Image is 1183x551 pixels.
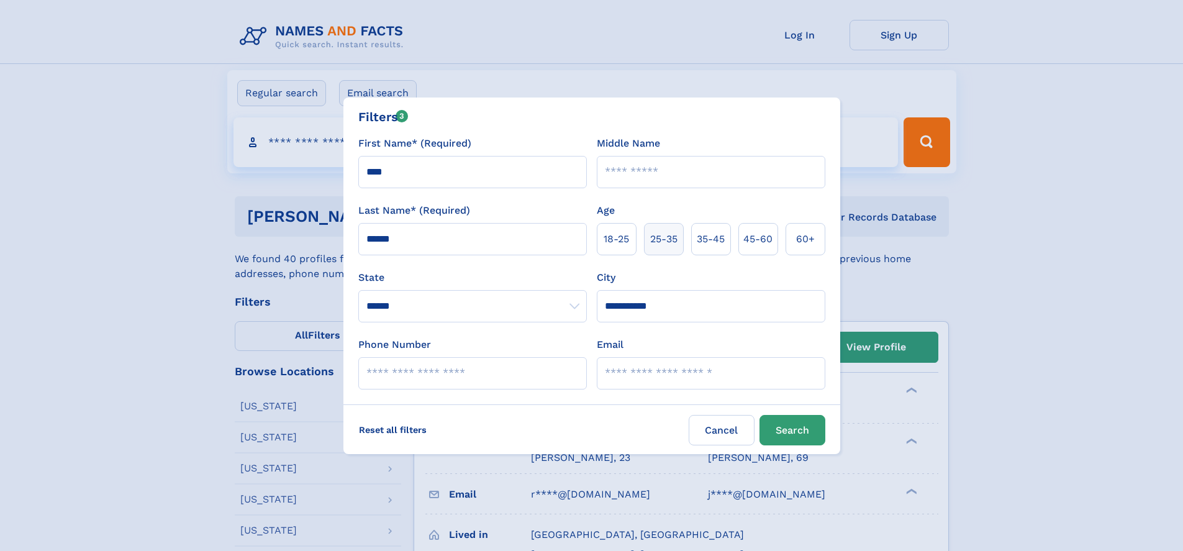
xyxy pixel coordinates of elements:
span: 60+ [796,232,815,247]
label: Age [597,203,615,218]
span: 35‑45 [697,232,725,247]
label: Email [597,337,623,352]
label: Last Name* (Required) [358,203,470,218]
label: Phone Number [358,337,431,352]
span: 25‑35 [650,232,678,247]
label: Reset all filters [351,415,435,445]
label: Cancel [689,415,755,445]
label: City [597,270,615,285]
span: 45‑60 [743,232,773,247]
span: 18‑25 [604,232,629,247]
div: Filters [358,107,409,126]
label: Middle Name [597,136,660,151]
button: Search [759,415,825,445]
label: First Name* (Required) [358,136,471,151]
label: State [358,270,587,285]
